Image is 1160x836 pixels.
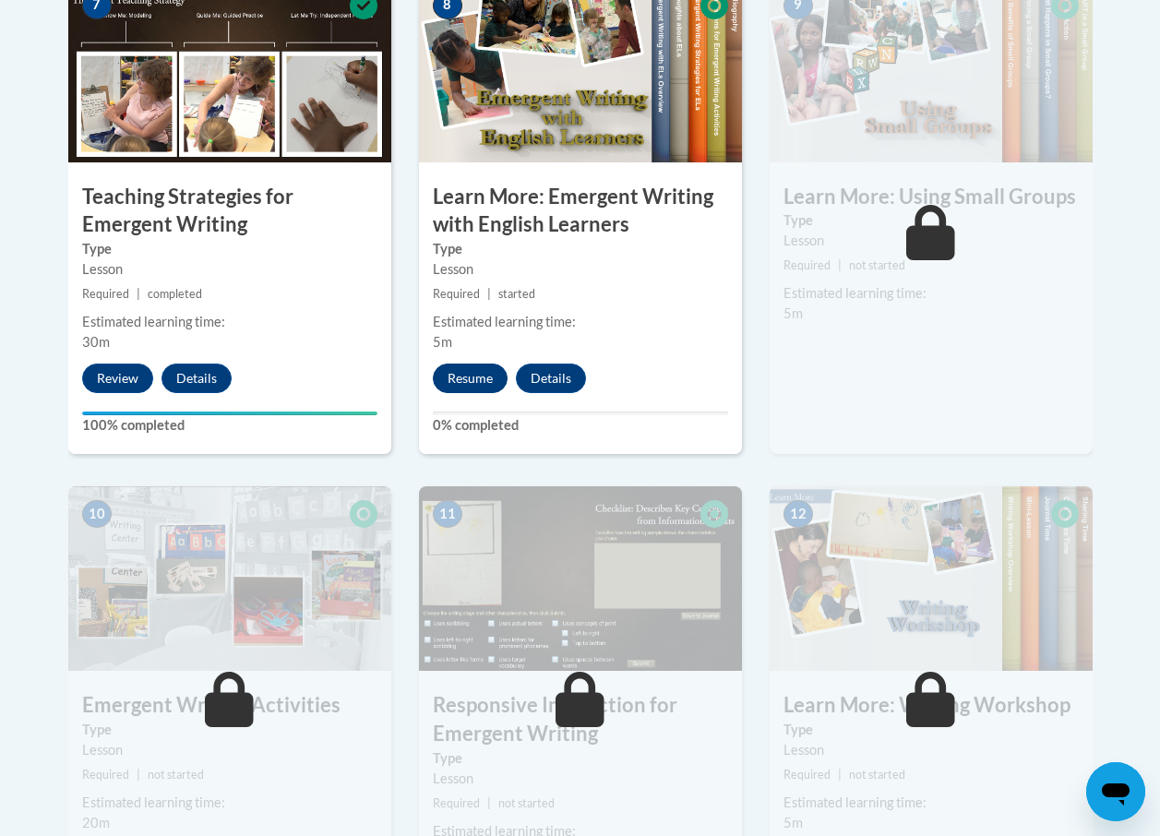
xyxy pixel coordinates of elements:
[419,486,742,671] img: Course Image
[161,364,232,393] button: Details
[433,769,728,789] div: Lesson
[82,312,377,332] div: Estimated learning time:
[838,258,842,272] span: |
[82,334,110,350] span: 30m
[82,768,129,782] span: Required
[433,796,480,810] span: Required
[137,768,140,782] span: |
[433,259,728,280] div: Lesson
[82,793,377,813] div: Estimated learning time:
[783,740,1079,760] div: Lesson
[137,287,140,301] span: |
[82,500,112,528] span: 10
[487,796,491,810] span: |
[849,768,905,782] span: not started
[419,183,742,240] h3: Learn More: Emergent Writing with English Learners
[433,500,462,528] span: 11
[783,500,813,528] span: 12
[433,239,728,259] label: Type
[838,768,842,782] span: |
[433,415,728,436] label: 0% completed
[516,364,586,393] button: Details
[433,334,452,350] span: 5m
[770,183,1093,211] h3: Learn More: Using Small Groups
[433,748,728,769] label: Type
[68,183,391,240] h3: Teaching Strategies for Emergent Writing
[82,412,377,415] div: Your progress
[82,415,377,436] label: 100% completed
[783,720,1079,740] label: Type
[148,768,204,782] span: not started
[783,815,803,830] span: 5m
[783,793,1079,813] div: Estimated learning time:
[783,231,1079,251] div: Lesson
[419,691,742,748] h3: Responsive Instruction for Emergent Writing
[783,210,1079,231] label: Type
[487,287,491,301] span: |
[770,486,1093,671] img: Course Image
[82,239,377,259] label: Type
[82,287,129,301] span: Required
[783,258,831,272] span: Required
[783,768,831,782] span: Required
[82,720,377,740] label: Type
[68,691,391,720] h3: Emergent Writing Activities
[82,815,110,830] span: 20m
[783,305,803,321] span: 5m
[433,287,480,301] span: Required
[148,287,202,301] span: completed
[770,691,1093,720] h3: Learn More: Writing Workshop
[498,287,535,301] span: started
[82,259,377,280] div: Lesson
[849,258,905,272] span: not started
[433,364,508,393] button: Resume
[82,364,153,393] button: Review
[783,283,1079,304] div: Estimated learning time:
[498,796,555,810] span: not started
[1086,762,1145,821] iframe: Button to launch messaging window
[68,486,391,671] img: Course Image
[82,740,377,760] div: Lesson
[433,312,728,332] div: Estimated learning time:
